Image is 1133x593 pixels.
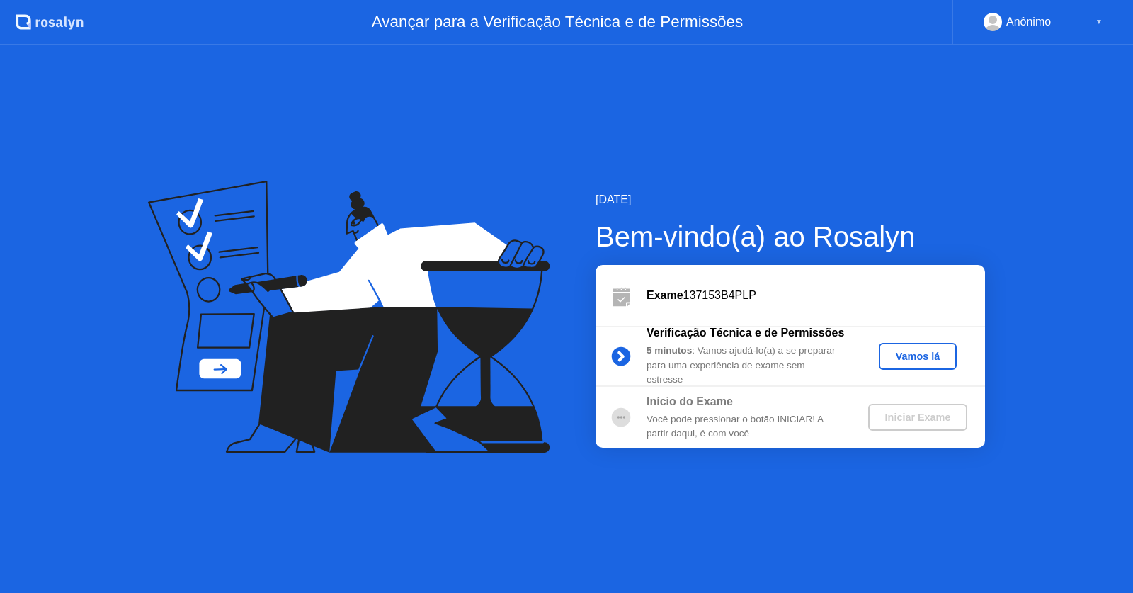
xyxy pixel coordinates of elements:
div: Você pode pressionar o botão INICIAR! A partir daqui, é com você [647,412,850,441]
div: Iniciar Exame [874,412,962,423]
div: Bem-vindo(a) ao Rosalyn [596,215,985,258]
b: 5 minutos [647,345,692,356]
button: Iniciar Exame [868,404,968,431]
b: Início do Exame [647,395,733,407]
div: Anônimo [1006,13,1051,31]
div: Vamos lá [884,351,951,362]
b: Exame [647,289,683,301]
div: 137153B4PLP [647,287,985,304]
div: ▼ [1095,13,1103,31]
div: : Vamos ajudá-lo(a) a se preparar para uma experiência de exame sem estresse [647,344,850,387]
div: [DATE] [596,191,985,208]
b: Verificação Técnica e de Permissões [647,327,844,339]
button: Vamos lá [879,343,957,370]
